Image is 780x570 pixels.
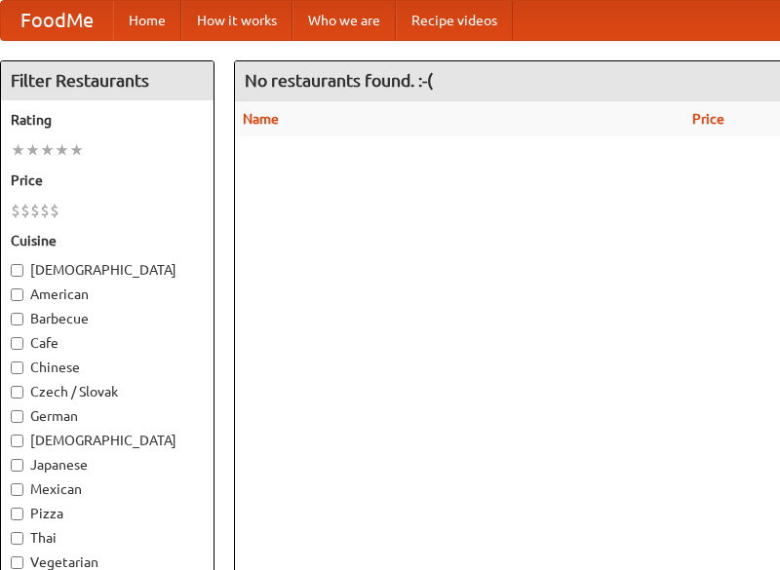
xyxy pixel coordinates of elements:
label: Thai [11,528,204,548]
input: Pizza [11,508,23,520]
label: Japanese [11,455,204,475]
input: Japanese [11,459,23,472]
a: Price [692,111,724,127]
h5: Price [11,171,204,190]
input: Barbecue [11,313,23,325]
input: Chinese [11,361,23,374]
label: Cafe [11,333,204,353]
li: $ [11,200,20,221]
input: American [11,288,23,301]
li: $ [20,200,30,221]
h4: Filter Restaurants [1,61,214,100]
li: ★ [69,139,84,161]
a: Home [113,1,181,40]
a: How it works [181,1,292,40]
h5: Cuisine [11,231,204,250]
li: ★ [11,139,25,161]
input: Cafe [11,337,23,350]
a: FoodMe [1,1,113,40]
li: ★ [40,139,55,161]
label: Chinese [11,358,204,377]
label: [DEMOGRAPHIC_DATA] [11,431,204,450]
a: Recipe videos [396,1,513,40]
ng-pluralize: No restaurants found. :-( [245,71,433,90]
li: ★ [25,139,40,161]
h5: Rating [11,110,204,130]
input: German [11,410,23,423]
label: American [11,285,204,304]
input: [DEMOGRAPHIC_DATA] [11,264,23,277]
a: Who we are [292,1,396,40]
input: Vegetarian [11,556,23,569]
input: Mexican [11,483,23,496]
label: Barbecue [11,309,204,328]
label: German [11,406,204,426]
li: $ [50,200,59,221]
label: Pizza [11,504,204,523]
label: Czech / Slovak [11,382,204,401]
li: $ [40,200,50,221]
label: Mexican [11,479,204,499]
label: [DEMOGRAPHIC_DATA] [11,260,204,280]
input: Thai [11,532,23,545]
input: Czech / Slovak [11,386,23,399]
input: [DEMOGRAPHIC_DATA] [11,435,23,447]
li: ★ [55,139,69,161]
li: $ [30,200,40,221]
a: Name [243,111,279,127]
